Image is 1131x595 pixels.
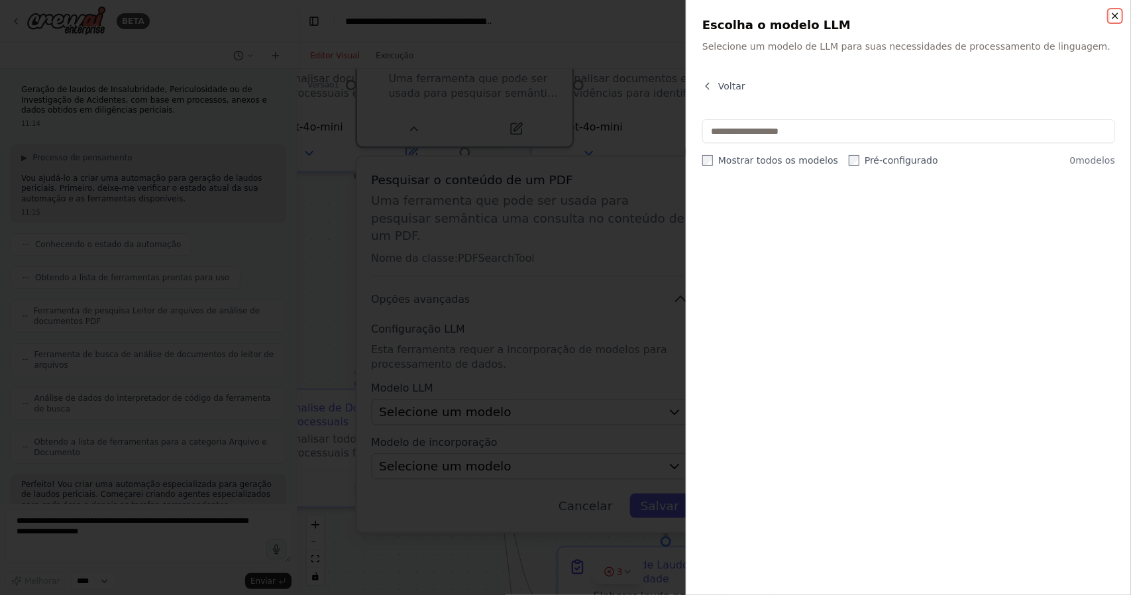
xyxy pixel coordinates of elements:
font: Voltar [718,81,745,91]
font: 0 [1070,155,1076,166]
font: Escolha o modelo LLM [702,18,851,32]
font: modelos [1076,155,1115,166]
input: Pré-configurado [849,155,859,166]
button: Voltar [702,80,745,93]
font: Pré-configurado [865,155,938,166]
input: Mostrar todos os modelos [702,155,713,166]
font: Mostrar todos os modelos [718,155,838,166]
font: Selecione um modelo de LLM para suas necessidades de processamento de linguagem. [702,41,1110,52]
